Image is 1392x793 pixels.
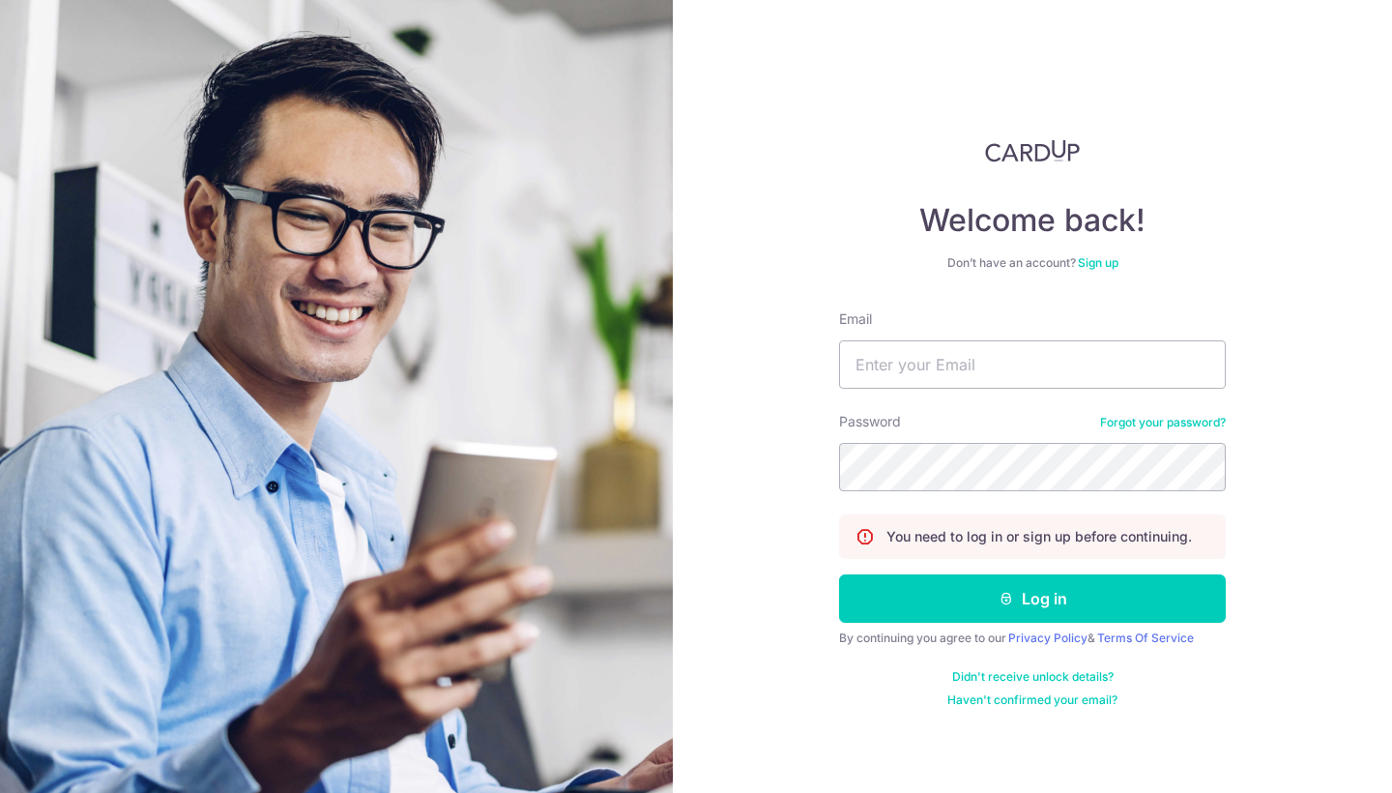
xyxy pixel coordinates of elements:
[1097,631,1194,645] a: Terms Of Service
[1078,255,1118,270] a: Sign up
[839,309,872,329] label: Email
[839,340,1226,389] input: Enter your Email
[839,255,1226,271] div: Don’t have an account?
[839,631,1226,646] div: By continuing you agree to our &
[985,139,1080,162] img: CardUp Logo
[952,669,1114,685] a: Didn't receive unlock details?
[839,201,1226,240] h4: Welcome back!
[839,412,901,431] label: Password
[839,574,1226,623] button: Log in
[1100,415,1226,430] a: Forgot your password?
[947,692,1117,708] a: Haven't confirmed your email?
[1008,631,1087,645] a: Privacy Policy
[886,527,1192,546] p: You need to log in or sign up before continuing.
